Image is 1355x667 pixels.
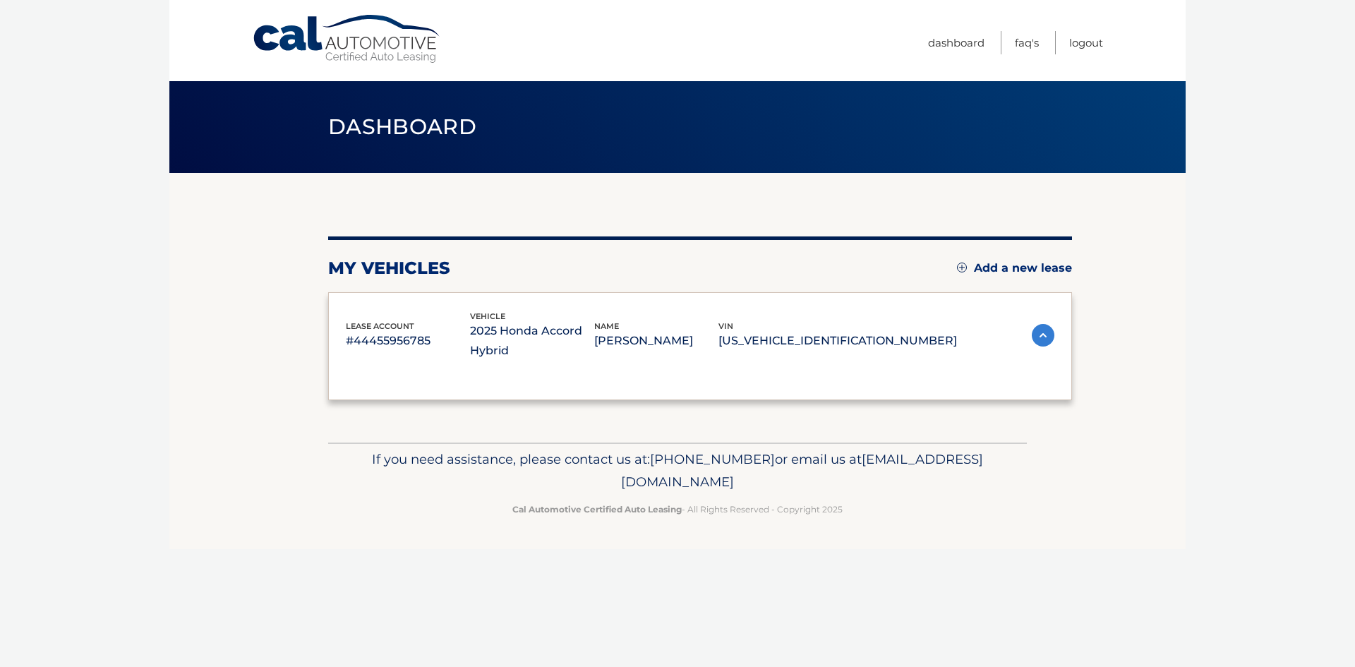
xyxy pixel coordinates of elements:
img: add.svg [957,263,967,272]
span: Monthly sales Tax [499,381,586,391]
p: - All Rights Reserved - Copyright 2025 [337,502,1018,517]
span: vehicle [470,311,505,321]
span: vin [718,321,733,331]
span: [PHONE_NUMBER] [650,451,775,467]
a: Add a new lease [957,261,1072,275]
span: [EMAIL_ADDRESS][DOMAIN_NAME] [621,451,983,490]
a: Cal Automotive [252,14,442,64]
img: accordion-active.svg [1032,324,1054,347]
p: [PERSON_NAME] [594,331,718,351]
span: Monthly Payment [346,381,428,391]
a: Dashboard [928,31,984,54]
p: #44455956785 [346,331,470,351]
span: Dashboard [328,114,476,140]
a: Logout [1069,31,1103,54]
strong: Cal Automotive Certified Auto Leasing [512,504,682,515]
a: FAQ's [1015,31,1039,54]
span: name [594,321,619,331]
p: [US_VEHICLE_IDENTIFICATION_NUMBER] [718,331,957,351]
h2: my vehicles [328,258,450,279]
span: Total Monthly Payment [651,381,763,391]
p: If you need assistance, please contact us at: or email us at [337,448,1018,493]
p: 2025 Honda Accord Hybrid [470,321,594,361]
span: lease account [346,321,414,331]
